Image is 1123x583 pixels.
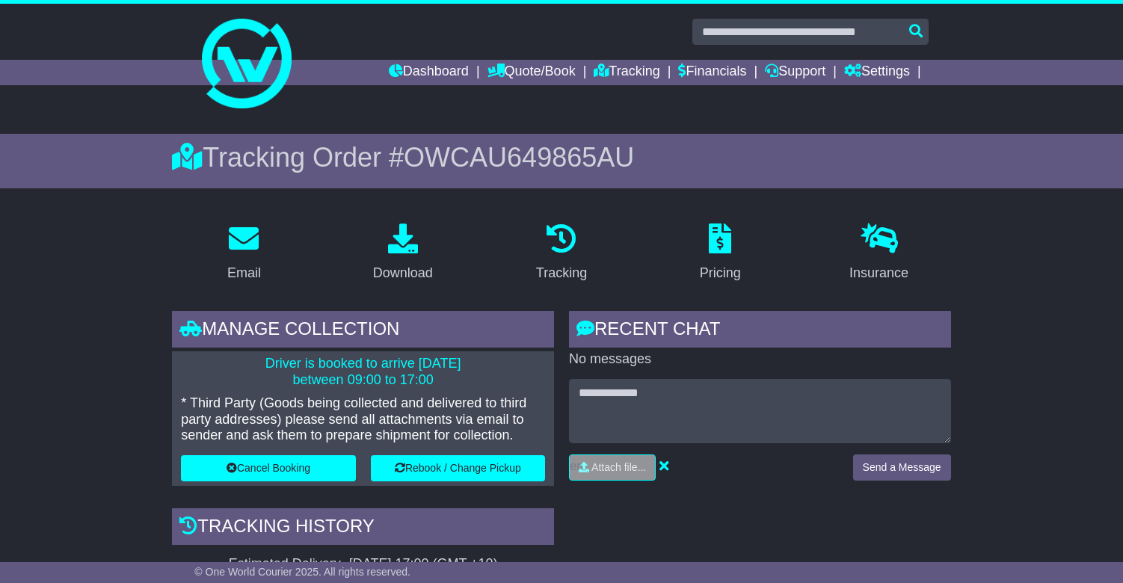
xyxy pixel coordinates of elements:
[373,263,433,283] div: Download
[181,455,355,481] button: Cancel Booking
[181,395,545,444] p: * Third Party (Goods being collected and delivered to third party addresses) please send all atta...
[404,142,634,173] span: OWCAU649865AU
[700,263,741,283] div: Pricing
[526,218,597,289] a: Tracking
[172,141,950,173] div: Tracking Order #
[594,60,659,85] a: Tracking
[371,455,545,481] button: Rebook / Change Pickup
[765,60,825,85] a: Support
[389,60,469,85] a: Dashboard
[172,508,554,549] div: Tracking history
[227,263,261,283] div: Email
[569,351,951,368] p: No messages
[678,60,746,85] a: Financials
[363,218,443,289] a: Download
[849,263,908,283] div: Insurance
[218,218,271,289] a: Email
[853,454,951,481] button: Send a Message
[569,311,951,351] div: RECENT CHAT
[487,60,576,85] a: Quote/Book
[844,60,910,85] a: Settings
[840,218,918,289] a: Insurance
[172,311,554,351] div: Manage collection
[349,556,498,573] div: [DATE] 17:00 (GMT +10)
[172,556,554,573] div: Estimated Delivery -
[536,263,587,283] div: Tracking
[181,356,545,388] p: Driver is booked to arrive [DATE] between 09:00 to 17:00
[690,218,751,289] a: Pricing
[194,566,410,578] span: © One World Courier 2025. All rights reserved.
